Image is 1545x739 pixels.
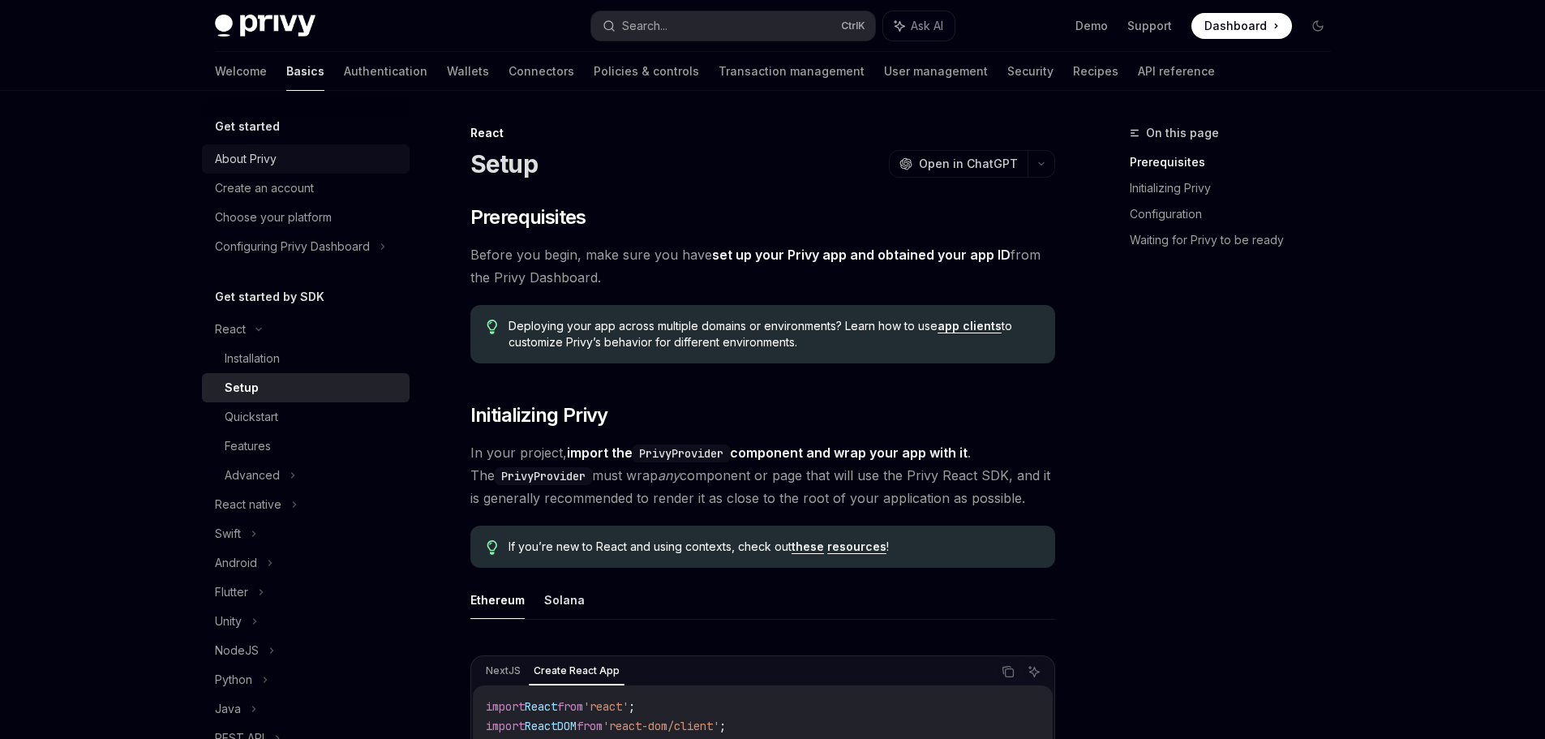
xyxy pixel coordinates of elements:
span: Initializing Privy [470,402,608,428]
svg: Tip [487,540,498,555]
a: Security [1007,52,1054,91]
span: 'react' [583,699,629,714]
button: Search...CtrlK [591,11,875,41]
span: Dashboard [1204,18,1267,34]
a: Prerequisites [1130,149,1344,175]
div: Android [215,553,257,573]
a: Setup [202,373,410,402]
a: app clients [938,319,1002,333]
a: Transaction management [719,52,865,91]
a: Quickstart [202,402,410,432]
button: Ethereum [470,581,525,619]
span: Deploying your app across multiple domains or environments? Learn how to use to customize Privy’s... [509,318,1038,350]
span: Ctrl K [841,19,865,32]
a: Support [1127,18,1172,34]
div: React [215,320,246,339]
a: About Privy [202,144,410,174]
div: NextJS [481,661,526,681]
a: API reference [1138,52,1215,91]
div: Create React App [529,661,624,681]
a: resources [827,539,886,554]
h5: Get started [215,117,280,136]
button: Toggle dark mode [1305,13,1331,39]
span: ; [629,699,635,714]
a: Create an account [202,174,410,203]
div: Unity [215,612,242,631]
span: from [577,719,603,733]
div: Advanced [225,466,280,485]
a: Recipes [1073,52,1118,91]
button: Open in ChatGPT [889,150,1028,178]
div: React [470,125,1055,141]
h5: Get started by SDK [215,287,324,307]
a: set up your Privy app and obtained your app ID [712,247,1011,264]
div: About Privy [215,149,277,169]
div: Search... [622,16,667,36]
a: Demo [1075,18,1108,34]
a: User management [884,52,988,91]
span: ReactDOM [525,719,577,733]
button: Ask AI [1024,661,1045,682]
span: import [486,719,525,733]
a: Connectors [509,52,574,91]
div: React native [215,495,281,514]
svg: Tip [487,320,498,334]
div: Configuring Privy Dashboard [215,237,370,256]
div: Python [215,670,252,690]
a: Choose your platform [202,203,410,232]
a: Authentication [344,52,427,91]
a: these [792,539,824,554]
em: any [658,467,680,483]
span: Ask AI [911,18,943,34]
div: Setup [225,378,259,397]
a: Features [202,432,410,461]
div: NodeJS [215,641,259,660]
button: Copy the contents from the code block [998,661,1019,682]
button: Solana [544,581,585,619]
span: On this page [1146,123,1219,143]
div: Swift [215,524,241,544]
span: import [486,699,525,714]
img: dark logo [215,15,315,37]
span: Prerequisites [470,204,586,230]
a: Configuration [1130,201,1344,227]
a: Dashboard [1191,13,1292,39]
span: 'react-dom/client' [603,719,719,733]
span: Before you begin, make sure you have from the Privy Dashboard. [470,243,1055,289]
a: Initializing Privy [1130,175,1344,201]
div: Flutter [215,582,248,602]
div: Installation [225,349,280,368]
div: Quickstart [225,407,278,427]
h1: Setup [470,149,538,178]
code: PrivyProvider [633,445,730,462]
a: Installation [202,344,410,373]
span: If you’re new to React and using contexts, check out ! [509,539,1038,555]
span: React [525,699,557,714]
span: from [557,699,583,714]
a: Waiting for Privy to be ready [1130,227,1344,253]
a: Policies & controls [594,52,699,91]
a: Basics [286,52,324,91]
code: PrivyProvider [495,467,592,485]
span: ; [719,719,726,733]
div: Choose your platform [215,208,332,227]
div: Features [225,436,271,456]
div: Java [215,699,241,719]
button: Ask AI [883,11,955,41]
span: Open in ChatGPT [919,156,1018,172]
span: In your project, . The must wrap component or page that will use the Privy React SDK, and it is g... [470,441,1055,509]
a: Wallets [447,52,489,91]
strong: import the component and wrap your app with it [567,445,968,461]
div: Create an account [215,178,314,198]
a: Welcome [215,52,267,91]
